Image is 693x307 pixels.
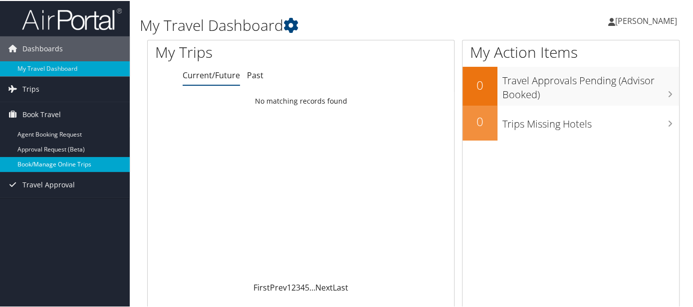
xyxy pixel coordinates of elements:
[502,111,679,130] h3: Trips Missing Hotels
[140,14,504,35] h1: My Travel Dashboard
[462,76,497,93] h2: 0
[462,66,679,104] a: 0Travel Approvals Pending (Advisor Booked)
[148,91,454,109] td: No matching records found
[291,281,296,292] a: 2
[183,69,240,80] a: Current/Future
[462,112,497,129] h2: 0
[296,281,300,292] a: 3
[615,14,677,25] span: [PERSON_NAME]
[608,5,687,35] a: [PERSON_NAME]
[253,281,270,292] a: First
[305,281,309,292] a: 5
[22,101,61,126] span: Book Travel
[462,41,679,62] h1: My Action Items
[300,281,305,292] a: 4
[333,281,348,292] a: Last
[315,281,333,292] a: Next
[22,171,75,196] span: Travel Approval
[309,281,315,292] span: …
[247,69,263,80] a: Past
[22,6,122,30] img: airportal-logo.png
[270,281,287,292] a: Prev
[502,68,679,101] h3: Travel Approvals Pending (Advisor Booked)
[22,35,63,60] span: Dashboards
[287,281,291,292] a: 1
[22,76,39,101] span: Trips
[462,105,679,140] a: 0Trips Missing Hotels
[155,41,319,62] h1: My Trips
